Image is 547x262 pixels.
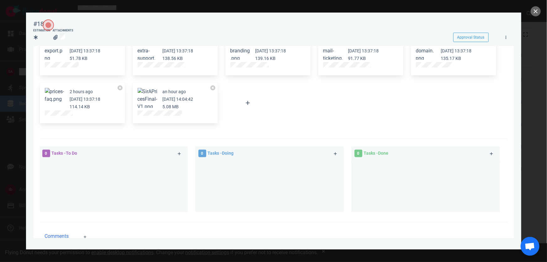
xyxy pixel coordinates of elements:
[208,151,234,156] span: Tasks - Doing
[163,48,193,53] small: [DATE] 13:37:18
[52,151,77,156] span: Tasks - To Do
[138,40,158,70] button: Zoom image
[348,56,366,61] small: 91.77 KB
[163,56,183,61] small: 138.56 KB
[441,56,461,61] small: 135.17 KB
[34,20,44,28] div: #18
[163,97,193,102] small: [DATE] 14:04:42
[531,6,541,16] button: close
[70,56,88,61] small: 51.78 KB
[255,56,276,61] small: 139.16 KB
[198,150,206,157] span: 0
[355,150,362,157] span: 0
[255,48,286,53] small: [DATE] 13:37:18
[53,29,74,33] div: Attachments
[230,40,250,62] button: Zoom image
[43,19,54,31] button: Open the dialog
[45,88,65,103] button: Zoom image
[70,104,90,109] small: 114.14 KB
[441,48,472,53] small: [DATE] 13:37:18
[163,89,186,94] small: an hour ago
[416,40,436,62] button: Zoom image
[348,48,379,53] small: [DATE] 13:37:18
[138,88,158,110] button: Zoom image
[453,33,489,42] button: Approval Status
[521,237,539,256] div: Open de chat
[163,104,179,109] small: 5.08 MB
[45,233,69,240] span: Comments
[70,97,101,102] small: [DATE] 13:37:18
[323,40,343,70] button: Zoom image
[34,29,50,33] div: Estimation
[70,48,101,53] small: [DATE] 13:37:18
[70,89,93,94] small: 2 hours ago
[42,150,50,157] span: 0
[364,151,389,156] span: Tasks - Done
[45,40,65,62] button: Zoom image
